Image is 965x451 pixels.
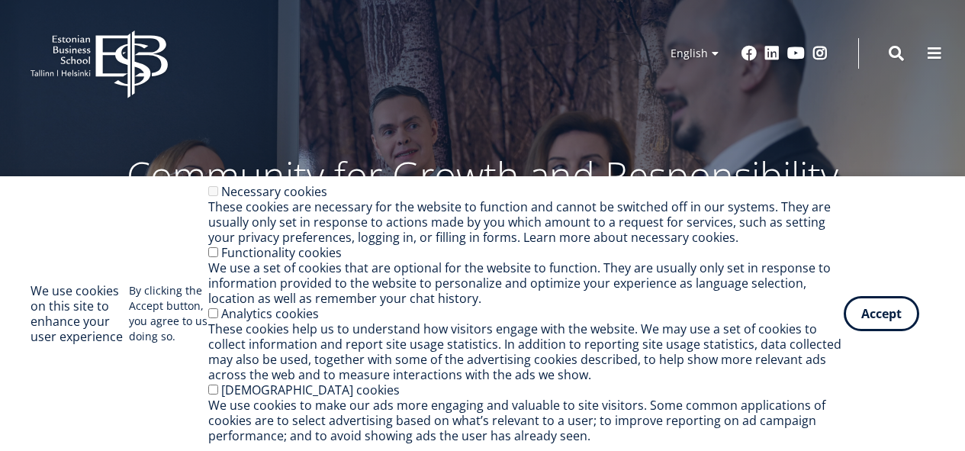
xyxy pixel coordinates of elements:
label: [DEMOGRAPHIC_DATA] cookies [221,382,400,398]
label: Necessary cookies [221,183,327,200]
h2: We use cookies on this site to enhance your user experience [31,283,129,344]
p: By clicking the Accept button, you agree to us doing so. [129,283,208,344]
label: Analytics cookies [221,305,319,322]
a: Instagram [812,46,828,61]
a: Youtube [787,46,805,61]
button: Accept [844,296,919,331]
div: We use cookies to make our ads more engaging and valuable to site visitors. Some common applicati... [208,398,844,443]
label: Functionality cookies [221,244,342,261]
div: We use a set of cookies that are optional for the website to function. They are usually only set ... [208,260,844,306]
p: Community for Growth and Responsibility [79,153,887,198]
div: These cookies are necessary for the website to function and cannot be switched off in our systems... [208,199,844,245]
a: Linkedin [764,46,780,61]
a: Facebook [741,46,757,61]
div: These cookies help us to understand how visitors engage with the website. We may use a set of coo... [208,321,844,382]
